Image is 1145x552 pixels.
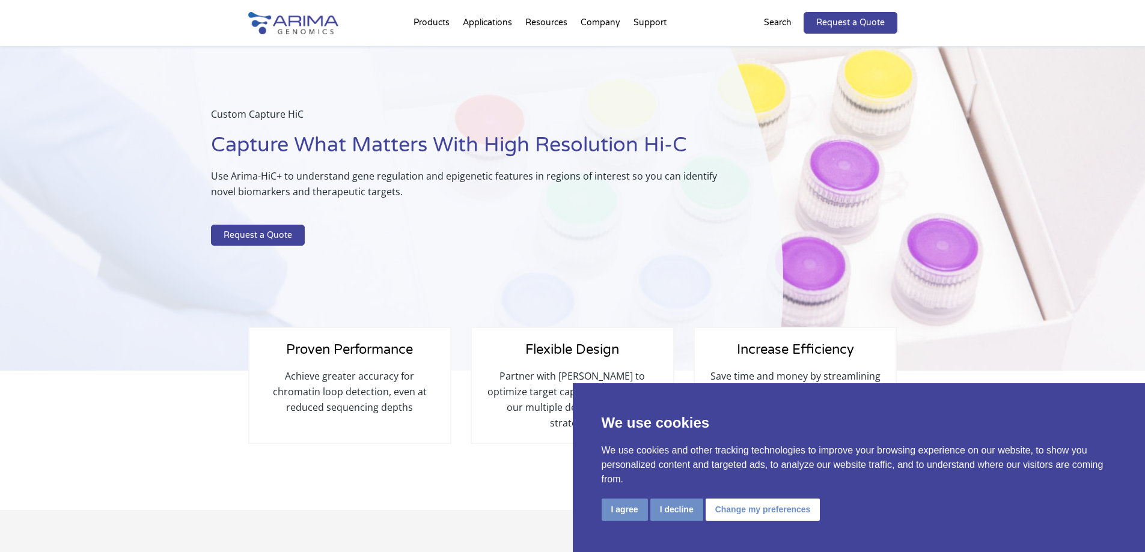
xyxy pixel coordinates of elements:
[211,168,723,209] p: Use Arima-HiC+ to understand gene regulation and epigenetic features in regions of interest so yo...
[211,132,723,168] h1: Capture What Matters With High Resolution Hi-C
[484,368,661,431] p: Partner with [PERSON_NAME] to optimize target capture probes using our multiple design tiers and ...
[764,15,792,31] p: Search
[211,106,723,132] p: Custom Capture HiC
[261,368,438,415] p: Achieve greater accuracy for chromatin loop detection, even at reduced sequencing depths
[737,342,854,357] span: Increase Efficiency
[602,499,648,521] button: I agree
[707,368,884,415] p: Save time and money by streamlining your workflow and sequencing efforts to regions of interest
[525,342,619,357] span: Flexible Design
[211,225,305,246] a: Request a Quote
[248,12,338,34] img: Arima-Genomics-logo
[650,499,703,521] button: I decline
[706,499,820,521] button: Change my preferences
[804,12,897,34] a: Request a Quote
[602,443,1117,487] p: We use cookies and other tracking technologies to improve your browsing experience on our website...
[602,412,1117,434] p: We use cookies
[286,342,413,357] span: Proven Performance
